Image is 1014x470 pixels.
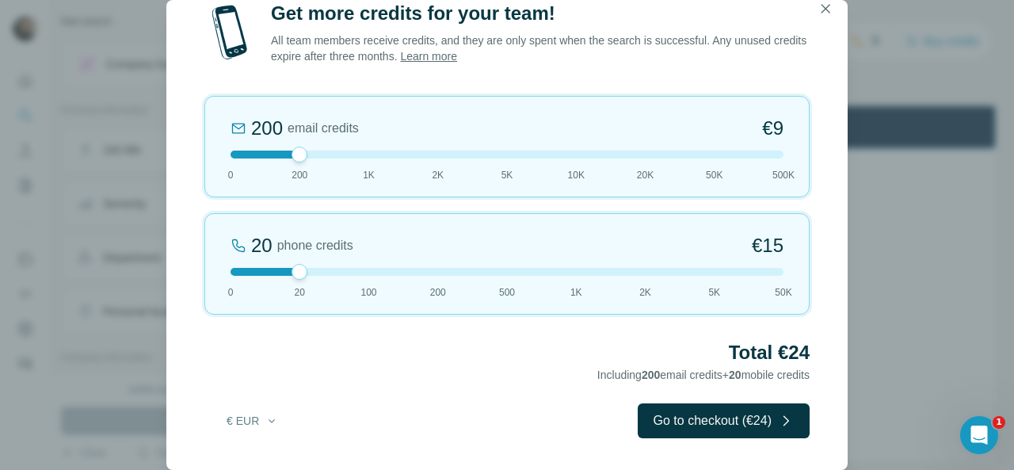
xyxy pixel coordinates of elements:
span: 1 [993,416,1005,429]
span: 50K [706,168,722,182]
span: €9 [762,116,783,141]
span: 200 [292,168,307,182]
span: 200 [642,369,660,381]
span: 2K [432,168,444,182]
span: 1K [570,285,582,300]
span: 50K [775,285,791,300]
span: 0 [228,285,234,300]
span: 1K [363,168,375,182]
span: 0 [228,168,234,182]
span: 20K [637,168,654,182]
span: €15 [752,233,783,258]
span: 2K [639,285,651,300]
h2: Total €24 [204,340,810,365]
span: 100 [360,285,376,300]
div: 200 [251,116,283,141]
div: Watch our October Product update [208,3,425,38]
a: Learn more [400,50,457,63]
span: 20 [729,369,741,381]
span: Including email credits + mobile credits [597,369,810,381]
span: 200 [430,285,446,300]
iframe: Intercom live chat [960,416,998,454]
span: 20 [295,285,305,300]
span: 500 [499,285,515,300]
span: 10K [568,168,585,182]
img: mobile-phone [204,1,255,64]
span: phone credits [277,236,353,255]
p: All team members receive credits, and they are only spent when the search is successful. Any unus... [271,32,810,64]
span: email credits [288,119,359,138]
button: € EUR [215,407,289,435]
div: 20 [251,233,273,258]
button: Go to checkout (€24) [638,403,810,438]
span: 5K [708,285,720,300]
span: 5K [501,168,513,182]
span: 500K [772,168,795,182]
